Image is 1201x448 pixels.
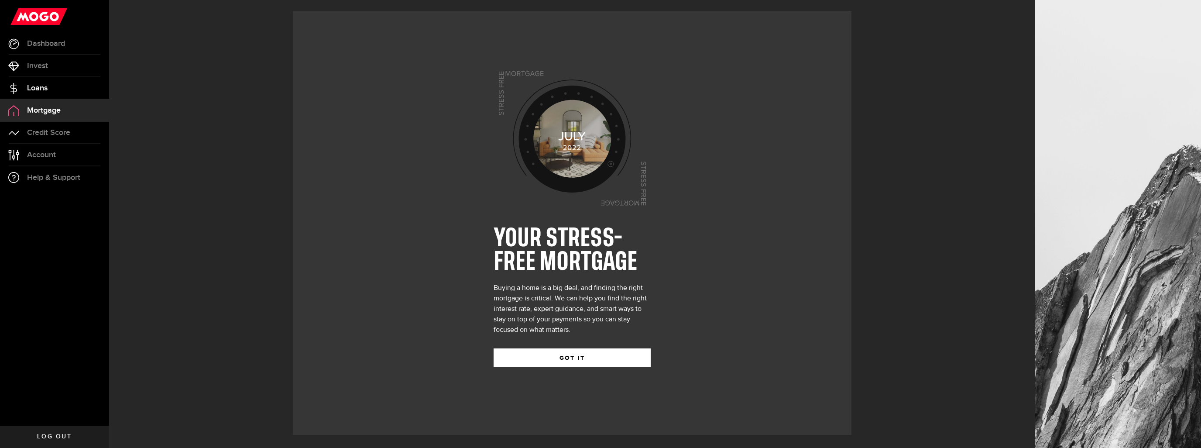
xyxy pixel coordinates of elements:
div: Buying a home is a big deal, and finding the right mortgage is critical. We can help you find the... [494,283,651,335]
button: GOT IT [494,348,651,367]
span: Account [27,151,56,159]
span: Dashboard [27,40,65,48]
span: Mortgage [27,107,61,114]
span: Invest [27,62,48,70]
h1: YOUR STRESS-FREE MORTGAGE [494,227,651,274]
button: Open LiveChat chat widget [7,3,33,30]
span: Log out [37,434,72,440]
span: Help & Support [27,174,80,182]
span: Loans [27,84,48,92]
span: Credit Score [27,129,70,137]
